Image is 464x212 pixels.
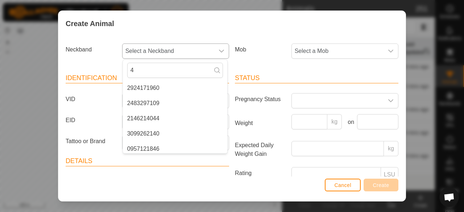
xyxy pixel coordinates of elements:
[66,73,229,83] header: Identification
[127,129,159,138] span: 3099262140
[63,93,119,105] label: VID
[327,114,342,129] p-inputgroup-addon: kg
[123,81,227,95] li: 2924171960
[232,93,289,105] label: Pregnancy Status
[214,44,229,58] div: dropdown trigger
[123,142,227,156] li: 0957121846
[364,179,398,191] button: Create
[127,99,159,108] span: 2483297109
[232,43,289,56] label: Mob
[384,44,398,58] div: dropdown trigger
[384,141,398,156] p-inputgroup-addon: kg
[439,187,459,207] div: Open chat
[384,93,398,108] div: dropdown trigger
[127,84,159,92] span: 2924171960
[123,96,227,111] li: 2483297109
[232,114,289,132] label: Weight
[232,141,289,158] label: Expected Daily Weight Gain
[235,73,398,83] header: Status
[373,182,389,188] span: Create
[325,179,361,191] button: Cancel
[123,111,227,126] li: 2146214044
[66,18,114,29] span: Create Animal
[292,44,384,58] span: Select a Mob
[381,167,398,182] p-inputgroup-addon: LSU
[123,44,214,58] span: Select a Neckband
[345,118,354,126] label: on
[127,145,159,153] span: 0957121846
[127,114,159,123] span: 2146214044
[63,114,119,126] label: EID
[63,43,119,56] label: Neckband
[232,167,289,179] label: Rating
[63,135,119,147] label: Tattoo or Brand
[66,156,229,166] header: Details
[334,182,351,188] span: Cancel
[123,126,227,141] li: 3099262140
